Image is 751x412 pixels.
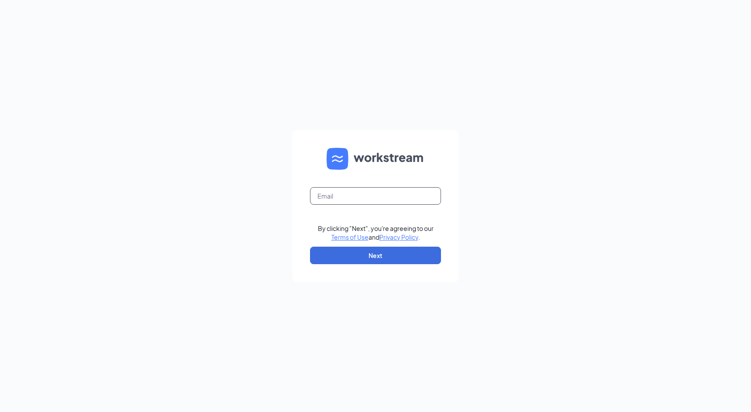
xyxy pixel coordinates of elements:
[318,224,434,241] div: By clicking "Next", you're agreeing to our and .
[310,187,441,205] input: Email
[379,233,418,241] a: Privacy Policy
[327,148,424,170] img: WS logo and Workstream text
[310,247,441,264] button: Next
[331,233,369,241] a: Terms of Use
